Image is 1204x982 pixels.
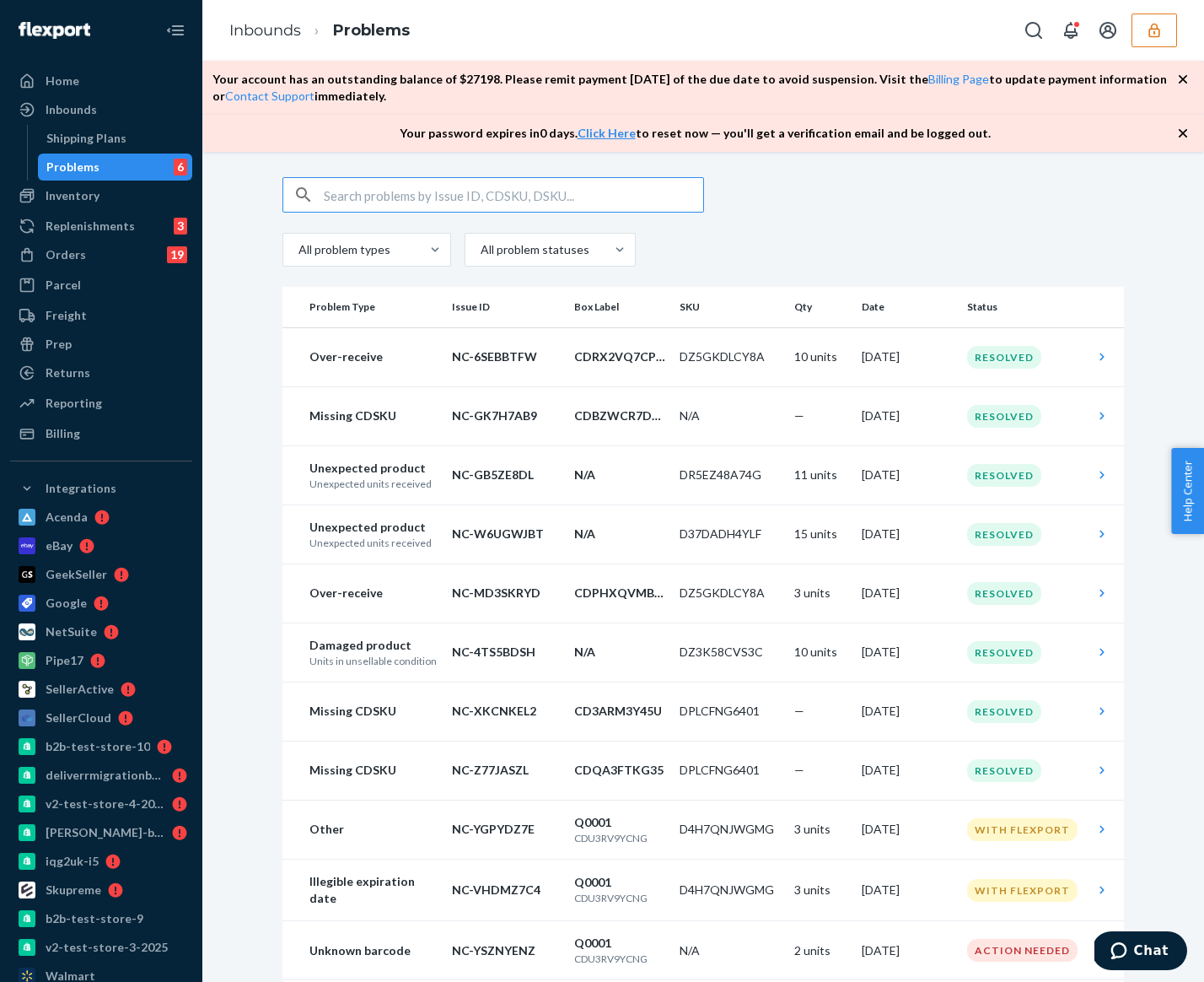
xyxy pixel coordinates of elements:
p: NC-6SEBBTFW [452,348,561,365]
p: Missing CDSKU [309,762,438,779]
button: Open Search Box [1017,13,1051,47]
td: D37DADH4YLF [673,504,787,564]
td: DPLCFNG6401 [673,682,787,741]
p: Unexpected units received [309,536,438,550]
td: [DATE] [855,921,960,980]
a: Billing [10,420,192,447]
p: NC-GB5ZE8DL [452,467,561,483]
p: NC-YGPYDZ7E [452,821,561,838]
a: Returns [10,359,192,386]
p: NC-W6UGWJBT [452,526,561,542]
td: 3 units [787,860,855,921]
div: Resolved [967,464,1041,487]
span: — [794,704,804,718]
p: CDBZWCR7DC7 [574,407,666,424]
div: SellerActive [46,681,114,698]
div: Inbounds [46,101,97,118]
p: N/A [574,526,666,542]
p: Unexpected product [309,460,438,477]
div: Acenda [46,509,88,526]
div: Resolved [967,700,1041,723]
td: N/A [673,921,787,980]
a: Inbounds [10,96,192,123]
div: iqg2uk-i5 [46,853,99,870]
th: Problem Type [282,287,445,327]
div: Prep [46,336,72,353]
p: CDU3RV9YCNG [574,891,666,905]
div: Replenishments [46,218,135,235]
td: [DATE] [855,623,960,682]
td: [DATE] [855,327,960,386]
div: Resolved [967,759,1041,782]
button: Open account menu [1091,13,1125,47]
div: v2-test-store-3-2025 [46,939,168,956]
div: deliverrmigrationbasictest [46,767,165,784]
div: Action Needed [967,939,1078,962]
a: Freight [10,302,192,329]
th: Box Label [567,287,673,327]
a: Contact Support [225,89,314,103]
div: v2-test-store-4-2025 [46,796,165,812]
a: SellerCloud [10,704,192,731]
div: GeekSeller [46,566,107,583]
a: Problems6 [38,154,193,181]
input: All problem types [297,241,298,258]
a: Parcel [10,272,192,299]
div: Resolved [967,523,1041,546]
td: DPLCFNG6401 [673,741,787,800]
a: SellerActive [10,676,192,703]
td: 11 units [787,445,855,504]
td: D4H7QNJWGMG [673,800,787,859]
td: [DATE] [855,682,960,741]
p: NC-GK7H7AB9 [452,407,561,424]
div: b2b-test-store-9 [46,910,143,927]
p: Unknown barcode [309,942,438,959]
p: NC-Z77JASZL [452,762,561,779]
a: NetSuite [10,618,192,645]
a: b2b-test-store-9 [10,905,192,932]
div: b2b-test-store-10 [46,738,150,755]
p: CDRX2VQ7CPW [574,348,666,365]
p: Q0001 [574,935,666,952]
p: NC-YSZNYENZ [452,942,561,959]
a: Prep [10,331,192,358]
div: 3 [174,218,187,235]
td: [DATE] [855,800,960,859]
span: — [794,408,804,423]
td: [DATE] [855,564,960,623]
div: [PERSON_NAME]-b2b-test-store-2 [46,824,165,841]
button: Integrations [10,475,192,502]
td: [DATE] [855,741,960,800]
button: Open notifications [1054,13,1088,47]
div: Parcel [46,277,81,294]
td: [DATE] [855,445,960,504]
td: N/A [673,386,787,445]
div: Returns [46,364,90,381]
div: 6 [174,159,187,175]
div: With Flexport [967,818,1078,841]
p: Other [309,821,438,838]
a: Inbounds [229,21,301,40]
a: Skupreme [10,877,192,904]
a: deliverrmigrationbasictest [10,762,192,789]
a: Problems [333,21,410,40]
p: NC-4TS5BDSH [452,644,561,661]
a: v2-test-store-4-2025 [10,790,192,817]
div: Integrations [46,480,116,497]
th: Issue ID [445,287,567,327]
a: Home [10,67,192,94]
div: Skupreme [46,882,101,898]
div: Resolved [967,405,1041,428]
img: Flexport logo [19,22,90,39]
p: CDU3RV9YCNG [574,831,666,845]
th: Qty [787,287,855,327]
p: Over-receive [309,585,438,602]
p: Missing CDSKU [309,407,438,424]
p: Unexpected product [309,519,438,536]
td: DZ3K58CVS3C [673,623,787,682]
a: Billing Page [928,72,989,86]
td: [DATE] [855,504,960,564]
p: CDQA3FTKG35 [574,762,666,779]
p: CD3ARM3Y45U [574,703,666,720]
